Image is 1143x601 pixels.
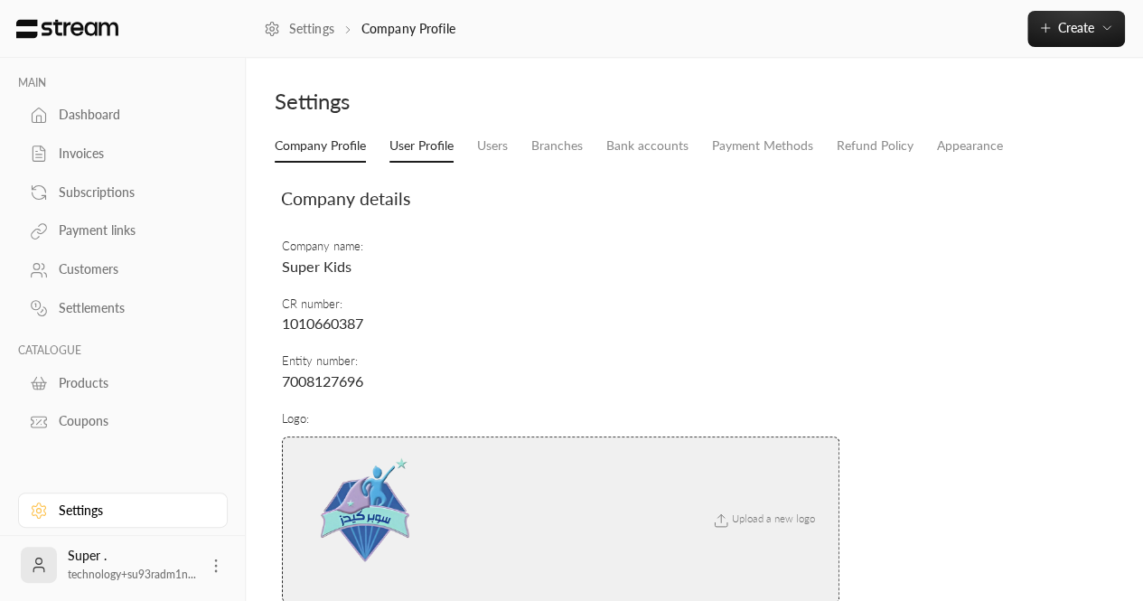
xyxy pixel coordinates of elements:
a: Products [18,365,228,400]
div: Payment links [59,221,205,239]
img: Logo [14,19,120,39]
a: Coupons [18,404,228,439]
div: Super . [68,547,196,583]
p: CATALOGUE [18,343,228,358]
a: Settings [18,493,228,528]
span: Super Kids [282,258,351,275]
button: Create [1027,11,1125,47]
a: Company Profile [275,130,366,163]
a: Bank accounts [606,130,689,162]
span: Company details [281,188,410,209]
img: company logo [297,452,433,587]
a: Payment Methods [712,130,813,162]
p: MAIN [18,76,228,90]
td: CR number : [281,286,840,343]
div: Subscriptions [59,183,205,202]
span: 7008127696 [282,372,363,390]
div: Dashboard [59,106,205,124]
a: Invoices [18,136,228,172]
a: Dashboard [18,98,228,133]
span: Create [1058,20,1094,35]
a: Subscriptions [18,174,228,210]
a: Customers [18,252,228,287]
a: Users [477,130,508,162]
p: Company Profile [361,20,455,38]
div: Coupons [59,412,205,430]
nav: breadcrumb [264,20,455,38]
a: Branches [531,130,583,162]
a: Refund Policy [837,130,913,162]
div: Products [59,374,205,392]
a: Settings [264,20,334,38]
span: 1010660387 [282,315,363,332]
a: User Profile [389,130,454,163]
td: Company name : [281,230,840,286]
div: Customers [59,260,205,278]
div: Settings [275,87,686,116]
div: Settings [59,502,205,520]
div: Settlements [59,299,205,317]
a: Payment links [18,213,228,249]
td: Entity number : [281,343,840,400]
span: technology+su93radm1n... [68,568,196,581]
span: Upload a new logo [701,512,824,524]
a: Appearance [937,130,1003,162]
div: Invoices [59,145,205,163]
a: Settlements [18,291,228,326]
